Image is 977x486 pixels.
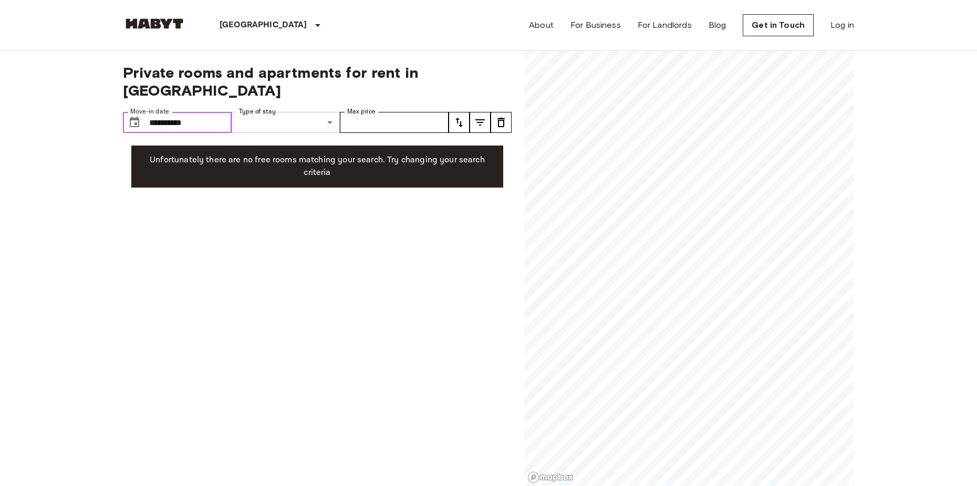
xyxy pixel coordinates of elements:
a: Get in Touch [743,14,814,36]
button: tune [470,112,491,133]
a: Log in [830,19,854,32]
button: tune [449,112,470,133]
a: Blog [709,19,726,32]
a: About [529,19,554,32]
a: Mapbox logo [527,471,574,483]
a: For Landlords [638,19,692,32]
p: [GEOGRAPHIC_DATA] [220,19,307,32]
button: Choose date, selected date is 1 Jun 2026 [124,112,145,133]
img: Habyt [123,18,186,29]
button: tune [491,112,512,133]
a: For Business [570,19,621,32]
p: Unfortunately there are no free rooms matching your search. Try changing your search criteria [140,154,495,179]
span: Private rooms and apartments for rent in [GEOGRAPHIC_DATA] [123,64,512,99]
label: Type of stay [239,107,276,116]
label: Max price [347,107,376,116]
label: Move-in date [130,107,169,116]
